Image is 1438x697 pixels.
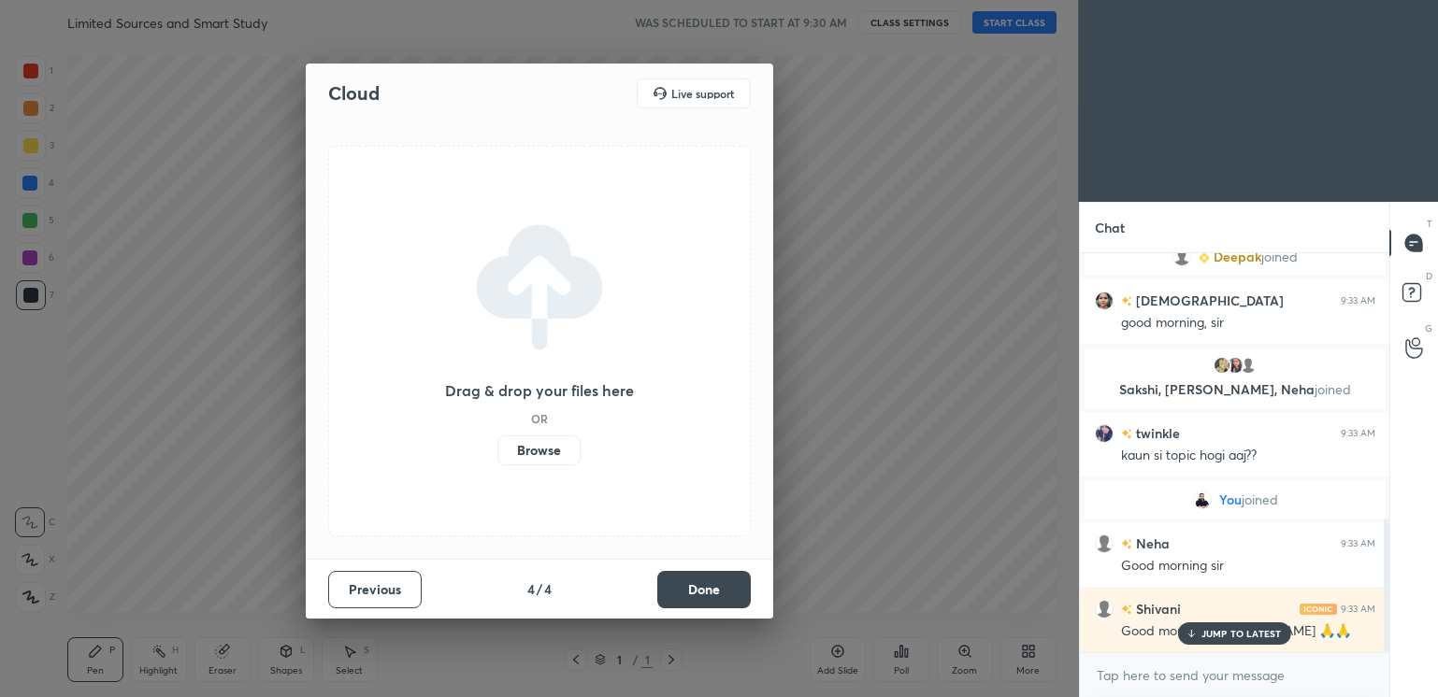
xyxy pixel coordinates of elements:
[1121,314,1375,333] div: good morning, sir
[1213,356,1231,375] img: 0e3ee3fcff404f8280ac4a0b0db3dd51.jpg
[1315,380,1351,398] span: joined
[1121,557,1375,576] div: Good morning sir
[1341,428,1375,439] div: 9:33 AM
[1218,492,1241,507] span: You
[1341,538,1375,549] div: 9:33 AM
[1095,292,1114,310] img: 67f411b1ec6f4b7b8b872f454cea5f8e.jpg
[1080,203,1140,252] p: Chat
[1261,249,1298,264] span: joined
[1121,296,1132,306] img: no-rating-badge.077c3623.svg
[527,579,535,599] h4: 4
[1239,356,1258,375] img: default.png
[1132,291,1284,310] h6: [DEMOGRAPHIC_DATA]
[1080,253,1390,652] div: grid
[1095,600,1114,619] img: default.png
[671,88,734,99] h5: Live support
[531,413,548,424] h5: OR
[1341,604,1375,615] div: 9:33 AM
[1214,249,1261,264] span: Deepak
[544,579,552,599] h4: 4
[1132,423,1180,443] h6: twinkle
[1241,492,1277,507] span: joined
[1425,321,1432,335] p: G
[1192,491,1211,509] img: 1089d18755e24a6bb5ad33d6a3e038e4.jpg
[1201,628,1282,639] p: JUMP TO LATEST
[1199,252,1210,263] img: Learner_Badge_beginner_1_8b307cf2a0.svg
[657,571,751,608] button: Done
[1095,424,1114,443] img: e3e15535001f4f4fadc72cfad0ba5153.jpg
[1096,382,1374,397] p: Sakshi, [PERSON_NAME], Neha
[328,81,380,106] h2: Cloud
[1121,622,1375,641] div: Good morning [PERSON_NAME] 🙏🙏
[1226,356,1244,375] img: 7e217055d991417f97beb5d359401439.jpg
[445,383,634,398] h3: Drag & drop your files here
[1121,447,1375,465] div: kaun si topic hogi aaj??
[1341,295,1375,306] div: 9:33 AM
[1172,248,1191,266] img: default.png
[537,579,542,599] h4: /
[1095,534,1114,553] img: default.png
[1132,533,1170,553] h6: Neha
[1132,599,1181,619] h6: Shivani
[1300,604,1337,615] img: iconic-light.a09c19a4.png
[1121,429,1132,439] img: no-rating-badge.077c3623.svg
[1426,269,1432,283] p: D
[1427,217,1432,231] p: T
[328,571,422,608] button: Previous
[1121,605,1132,615] img: no-rating-badge.077c3623.svg
[1121,539,1132,549] img: no-rating-badge.077c3623.svg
